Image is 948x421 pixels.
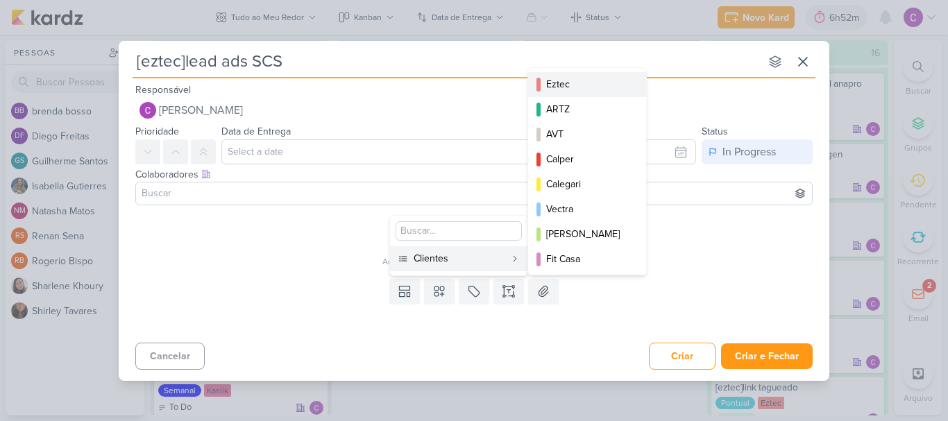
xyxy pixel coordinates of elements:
[546,77,629,92] div: Eztec
[135,98,813,123] button: [PERSON_NAME]
[702,126,728,137] label: Status
[528,72,646,97] button: Eztec
[702,139,813,164] button: In Progress
[528,122,646,147] button: AVT
[546,227,629,241] div: [PERSON_NAME]
[221,139,696,164] input: Select a date
[135,239,821,255] div: Esse kard não possui nenhum item
[528,147,646,172] button: Calper
[721,343,813,369] button: Criar e Fechar
[414,251,505,266] div: Clientes
[546,177,629,191] div: Calegari
[546,202,629,216] div: Vectra
[135,84,191,96] label: Responsável
[528,97,646,122] button: ARTZ
[546,127,629,141] div: AVT
[649,343,716,370] button: Criar
[390,246,527,271] button: Clientes
[139,185,809,202] input: Buscar
[135,167,813,182] div: Colaboradores
[528,222,646,247] button: [PERSON_NAME]
[528,272,646,297] button: Tec Vendas
[528,197,646,222] button: Vectra
[133,49,760,74] input: Kard Sem Título
[135,255,821,268] div: Adicione um item abaixo ou selecione um template
[159,102,243,119] span: [PERSON_NAME]
[135,126,179,137] label: Prioridade
[396,221,522,241] input: Buscar...
[528,247,646,272] button: Fit Casa
[135,343,205,370] button: Cancelar
[221,126,291,137] label: Data de Entrega
[139,102,156,119] img: Carlos Lima
[722,144,776,160] div: In Progress
[546,252,629,266] div: Fit Casa
[528,172,646,197] button: Calegari
[546,152,629,166] div: Calper
[546,102,629,117] div: ARTZ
